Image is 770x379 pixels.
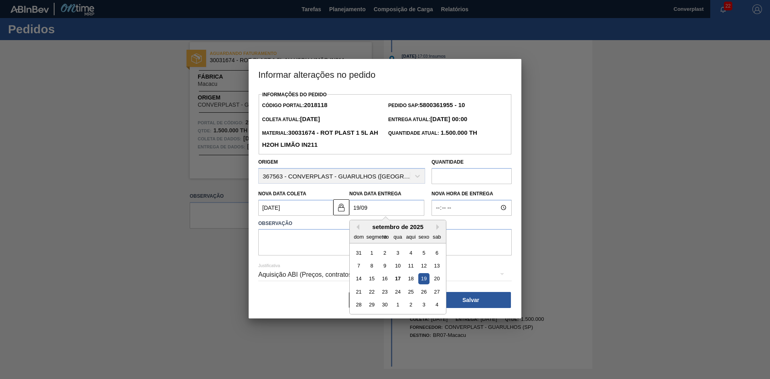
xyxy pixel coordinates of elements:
[369,289,375,295] font: 22
[371,263,373,269] font: 8
[433,233,441,239] font: sab
[356,276,362,282] font: 14
[436,249,438,255] font: 6
[432,191,493,197] font: Nova Hora de Entrega
[353,286,364,297] div: Escolha domingo, 21 de setembro de 2025
[383,263,386,269] font: 9
[379,286,390,297] div: Escolha terça-feira, 23 de setembro de 2025
[262,117,300,122] font: Coleta Atual:
[434,289,440,295] font: 27
[418,286,429,297] div: Escolha sexta-feira, 26 de setembro de 2025
[436,302,438,308] font: 4
[432,260,442,271] div: Escolha sábado, 13 de setembro de 2025
[372,223,423,230] font: setembro de 2025
[405,286,416,297] div: Escolha quinta-feira, 25 de setembro de 2025
[369,276,375,282] font: 15
[405,299,416,310] div: Escolha quinta-feira, 2 de outubro de 2025
[462,297,479,303] font: Salvar
[418,247,429,258] div: Escolha sexta-feira, 5 de setembro de 2025
[357,263,360,269] font: 7
[405,273,416,284] div: Escolha quinta-feira, 18 de setembro de 2025
[421,276,427,282] font: 19
[354,233,364,239] font: dom
[367,260,377,271] div: Escolha segunda-feira, 8 de setembro de 2025
[419,101,465,108] font: 5800361955 - 10
[392,247,403,258] div: Escolha quarta-feira, 3 de setembro de 2025
[434,263,440,269] font: 13
[392,286,403,297] div: Escolha quarta-feira, 24 de setembro de 2025
[367,299,377,310] div: Escolha segunda-feira, 29 de setembro de 2025
[432,247,442,258] div: Escolha sábado, 6 de setembro de 2025
[418,299,429,310] div: Escolha sexta-feira, 3 de outubro de 2025
[379,247,390,258] div: Escolha terça-feira, 2 de setembro de 2025
[392,299,403,310] div: Escolha quarta-feira, 1 de outubro de 2025
[393,233,402,239] font: qua
[418,260,429,271] div: Escolha sexta-feira, 12 de setembro de 2025
[371,249,373,255] font: 1
[395,263,401,269] font: 10
[382,276,387,282] font: 16
[258,200,333,216] input: dd/mm/aaaa
[405,247,416,258] div: Escolha quinta-feira, 4 de setembro de 2025
[434,276,440,282] font: 20
[349,292,429,308] button: Fechar
[431,292,511,308] button: Salvar
[432,159,464,165] font: Quantidade
[262,103,304,108] font: Código Portal:
[356,289,362,295] font: 21
[356,249,362,255] font: 31
[336,203,346,212] img: trancado
[258,191,306,197] font: Nova Data Coleta
[418,273,429,284] div: Escolha sexta-feira, 19 de setembro de 2025
[388,130,439,136] font: Quantidade atual:
[408,263,413,269] font: 11
[395,276,401,282] font: 17
[258,70,375,80] font: Informar alterações no pedido
[432,273,442,284] div: Escolha sábado, 20 de setembro de 2025
[441,129,477,136] font: 1.500.000 TH
[383,249,386,255] font: 2
[379,299,390,310] div: Escolha terça-feira, 30 de setembro de 2025
[367,273,377,284] div: Escolha segunda-feira, 15 de setembro de 2025
[388,117,430,122] font: Entrega Atual:
[353,273,364,284] div: Escolha domingo, 14 de setembro de 2025
[382,233,388,239] font: ter
[262,130,288,136] font: Material:
[396,302,399,308] font: 1
[432,286,442,297] div: Escolha sábado, 27 de setembro de 2025
[409,249,412,255] font: 4
[262,129,378,148] font: 30031674 - ROT PLAST 1 5L AH H2OH LIMÃO IN211
[409,302,412,308] font: 2
[430,116,467,122] font: [DATE] 00:00
[382,289,387,295] font: 23
[432,299,442,310] div: Escolha sábado, 4 de outubro de 2025
[379,273,390,284] div: Escolha terça-feira, 16 de setembro de 2025
[369,302,375,308] font: 29
[406,233,415,239] font: aqui
[352,246,443,311] div: mês 2025-09
[408,289,413,295] font: 25
[422,249,425,255] font: 5
[258,271,368,278] font: Aquisição ABI (Preços, contratos, etc.)
[418,233,429,239] font: sexo
[258,221,292,226] font: Observação
[300,116,320,122] font: [DATE]
[367,233,389,239] font: segmento
[422,302,425,308] font: 3
[353,260,364,271] div: Escolha domingo, 7 de setembro de 2025
[408,276,413,282] font: 18
[382,302,387,308] font: 30
[421,289,427,295] font: 26
[396,249,399,255] font: 3
[421,263,427,269] font: 12
[367,286,377,297] div: Escolha segunda-feira, 22 de setembro de 2025
[333,199,349,215] button: trancado
[262,92,327,97] font: Informações do Pedido
[388,103,419,108] font: Pedido SAP:
[395,289,401,295] font: 24
[353,299,364,310] div: Escolha domingo, 28 de setembro de 2025
[258,159,278,165] font: Origem
[367,247,377,258] div: Escolha segunda-feira, 1 de setembro de 2025
[349,200,424,216] input: dd/mm/aaaa
[405,260,416,271] div: Escolha quinta-feira, 11 de setembro de 2025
